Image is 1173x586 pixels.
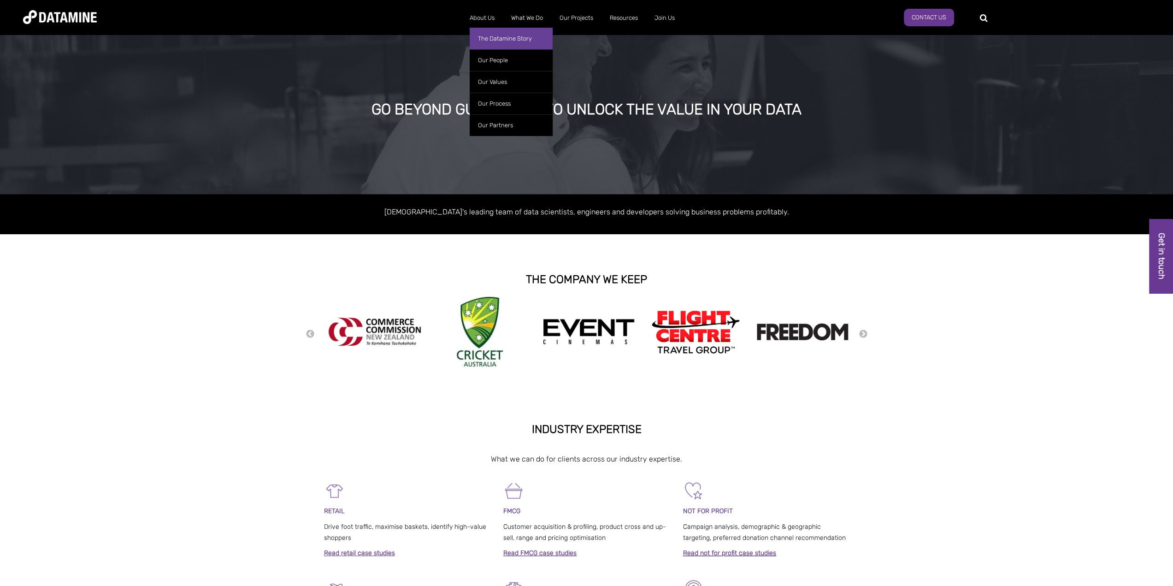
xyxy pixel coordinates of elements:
[649,308,742,355] img: Flight Centre
[683,480,704,501] img: Not For Profit
[1149,219,1173,293] a: Get in touch
[329,318,421,346] img: commercecommission
[526,273,647,286] strong: THE COMPANY WE KEEP
[683,507,733,515] span: NOT FOR PROFIT
[470,28,553,49] a: The Datamine Story
[457,297,503,367] img: Cricket Australia
[503,6,551,30] a: What We Do
[461,6,503,30] a: About Us
[503,507,520,515] span: FMCG
[646,6,683,30] a: Join Us
[306,329,315,339] button: Previous
[503,480,524,501] img: FMCG
[324,206,849,218] p: [DEMOGRAPHIC_DATA]'s leading team of data scientists, engineers and developers solving business p...
[503,523,666,542] span: Customer acquisition & profiling, product cross and up-sell, range and pricing optimisation
[904,9,954,26] a: Contact Us
[470,93,553,114] a: Our Process
[324,507,345,515] span: RETAIL
[859,329,868,339] button: Next
[532,423,642,436] strong: INDUSTRY EXPERTISE
[129,101,1044,118] div: GO BEYOND GUESSWORK TO UNLOCK THE VALUE IN YOUR DATA
[601,6,646,30] a: Resources
[683,549,776,557] a: Read not for profit case studies
[503,549,577,557] a: Read FMCG case studies
[324,549,395,557] a: Read retail case studies
[324,523,486,542] span: Drive foot traffic, maximise baskets, identify high-value shoppers
[324,480,345,501] img: Retail-1
[542,319,635,345] img: event cinemas
[491,455,682,463] span: What we can do for clients across our industry expertise.
[23,10,97,24] img: Datamine
[551,6,601,30] a: Our Projects
[756,323,849,340] img: Freedom logo
[470,114,553,136] a: Our Partners
[683,523,846,542] span: Campaign analysis, demographic & geographic targeting, preferred donation channel recommendation
[470,49,553,71] a: Our People
[470,71,553,93] a: Our Values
